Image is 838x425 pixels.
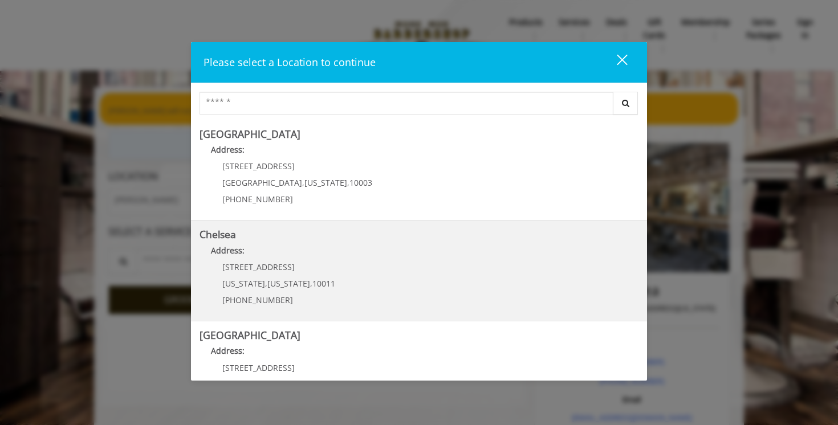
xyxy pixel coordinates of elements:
[222,295,293,305] span: [PHONE_NUMBER]
[304,177,347,188] span: [US_STATE]
[267,278,310,289] span: [US_STATE]
[222,261,295,272] span: [STREET_ADDRESS]
[619,99,632,107] i: Search button
[222,194,293,205] span: [PHONE_NUMBER]
[211,245,245,256] b: Address:
[265,278,267,289] span: ,
[200,227,236,241] b: Chelsea
[312,278,335,289] span: 10011
[349,177,372,188] span: 10003
[222,278,265,289] span: [US_STATE]
[222,161,295,171] span: [STREET_ADDRESS]
[222,177,302,188] span: [GEOGRAPHIC_DATA]
[200,328,300,342] b: [GEOGRAPHIC_DATA]
[347,177,349,188] span: ,
[200,92,638,120] div: Center Select
[596,51,634,74] button: close dialog
[204,55,376,69] span: Please select a Location to continue
[200,127,300,141] b: [GEOGRAPHIC_DATA]
[604,54,627,71] div: close dialog
[310,278,312,289] span: ,
[222,362,295,373] span: [STREET_ADDRESS]
[211,345,245,356] b: Address:
[200,92,613,115] input: Search Center
[211,144,245,155] b: Address:
[302,177,304,188] span: ,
